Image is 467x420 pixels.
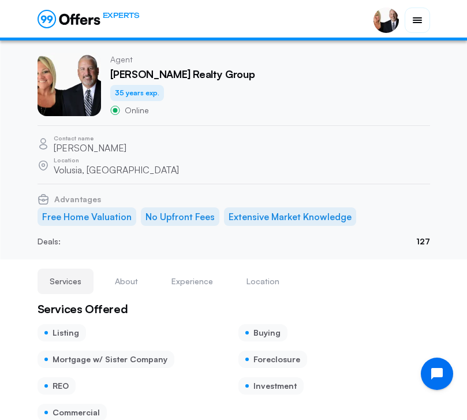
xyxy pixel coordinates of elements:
p: Deals: [38,235,61,248]
button: Location [234,269,292,294]
h1: [PERSON_NAME] Realty Group [110,68,255,81]
div: Buying [238,324,287,341]
div: Listing [38,324,86,341]
li: No Upfront Fees [141,207,219,226]
div: Foreclosure [238,351,307,368]
a: EXPERTS [38,10,140,28]
p: [PERSON_NAME] [54,143,126,153]
span: EXPERTS [103,10,140,21]
p: 127 [416,235,430,248]
p: Agent [110,54,255,65]
h2: Services Offered [38,303,128,315]
div: Investment [238,377,304,395]
button: Experience [159,269,225,294]
img: Rick McBride [38,53,101,116]
li: Free Home Valuation [38,207,136,226]
img: Rick McBride [373,8,399,33]
p: Location [54,157,179,163]
div: Mortgage w/ Sister Company [38,351,174,368]
span: Advantages [54,195,101,203]
button: About [103,269,150,294]
p: Contact name [54,135,126,141]
span: Online [125,106,149,114]
button: Services [38,269,94,294]
div: 35 years exp. [110,85,164,101]
div: REO [38,377,76,395]
li: Extensive Market Knowledge [224,207,356,226]
p: Volusia, [GEOGRAPHIC_DATA] [54,165,179,174]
